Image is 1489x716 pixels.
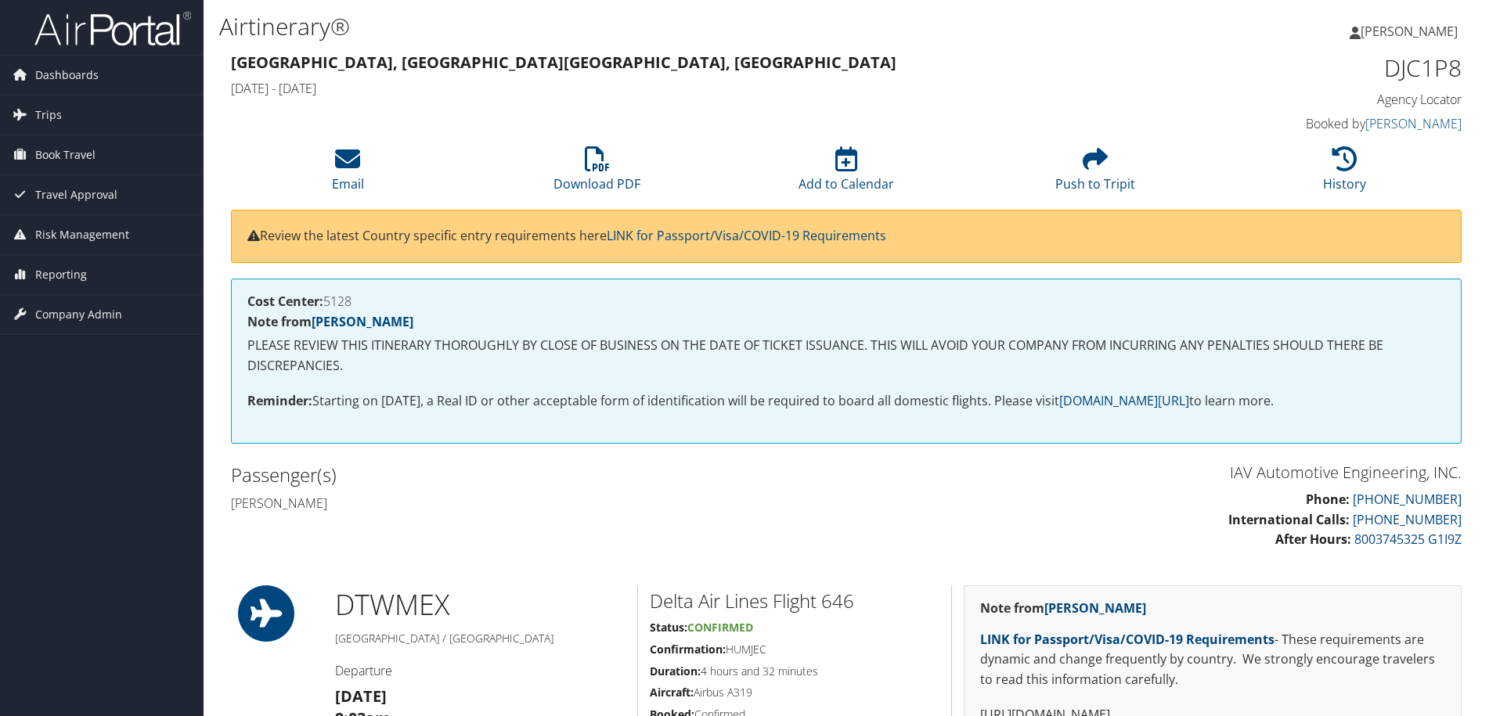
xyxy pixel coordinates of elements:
[1354,531,1462,548] a: 8003745325 G1I9Z
[650,620,687,635] strong: Status:
[1353,491,1462,508] a: [PHONE_NUMBER]
[312,313,413,330] a: [PERSON_NAME]
[332,155,364,192] a: Email
[799,155,894,192] a: Add to Calendar
[650,588,939,614] h2: Delta Air Lines Flight 646
[247,391,1445,412] p: Starting on [DATE], a Real ID or other acceptable form of identification will be required to boar...
[1172,52,1462,85] h1: DJC1P8
[219,10,1055,43] h1: Airtinerary®
[247,226,1445,246] p: Review the latest Country specific entry requirements here
[1172,115,1462,132] h4: Booked by
[247,392,312,409] strong: Reminder:
[858,462,1462,484] h3: IAV Automotive Engineering, INC.
[35,135,96,175] span: Book Travel
[247,336,1445,376] p: PLEASE REVIEW THIS ITINERARY THOROUGHLY BY CLOSE OF BUSINESS ON THE DATE OF TICKET ISSUANCE. THIS...
[1350,8,1473,55] a: [PERSON_NAME]
[1361,23,1458,40] span: [PERSON_NAME]
[247,313,413,330] strong: Note from
[35,295,122,334] span: Company Admin
[34,10,191,47] img: airportal-logo.png
[980,599,1146,617] strong: Note from
[35,215,129,254] span: Risk Management
[1044,599,1146,617] a: [PERSON_NAME]
[335,685,387,707] strong: [DATE]
[1228,511,1350,528] strong: International Calls:
[650,664,701,678] strong: Duration:
[980,631,1274,648] a: LINK for Passport/Visa/COVID-19 Requirements
[607,227,886,244] a: LINK for Passport/Visa/COVID-19 Requirements
[35,56,99,95] span: Dashboards
[35,255,87,294] span: Reporting
[35,95,62,135] span: Trips
[247,295,1445,308] h4: 5128
[231,52,896,73] strong: [GEOGRAPHIC_DATA], [GEOGRAPHIC_DATA] [GEOGRAPHIC_DATA], [GEOGRAPHIC_DATA]
[1365,115,1462,132] a: [PERSON_NAME]
[335,662,626,679] h4: Departure
[247,293,323,310] strong: Cost Center:
[335,631,626,646] h5: [GEOGRAPHIC_DATA] / [GEOGRAPHIC_DATA]
[650,664,939,679] h5: 4 hours and 32 minutes
[1055,155,1135,192] a: Push to Tripit
[335,585,626,624] h1: DTW MEX
[1059,392,1189,409] a: [DOMAIN_NAME][URL]
[553,155,640,192] a: Download PDF
[687,620,753,635] span: Confirmed
[1306,491,1350,508] strong: Phone:
[1323,155,1366,192] a: History
[231,462,835,488] h2: Passenger(s)
[1353,511,1462,528] a: [PHONE_NUMBER]
[231,495,835,512] h4: [PERSON_NAME]
[1275,531,1351,548] strong: After Hours:
[650,642,726,657] strong: Confirmation:
[650,642,939,657] h5: HUMJEC
[650,685,694,700] strong: Aircraft:
[650,685,939,700] h5: Airbus A319
[231,80,1148,97] h4: [DATE] - [DATE]
[980,630,1446,690] p: - These requirements are dynamic and change frequently by country. We strongly encourage traveler...
[35,175,117,214] span: Travel Approval
[1172,91,1462,108] h4: Agency Locator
